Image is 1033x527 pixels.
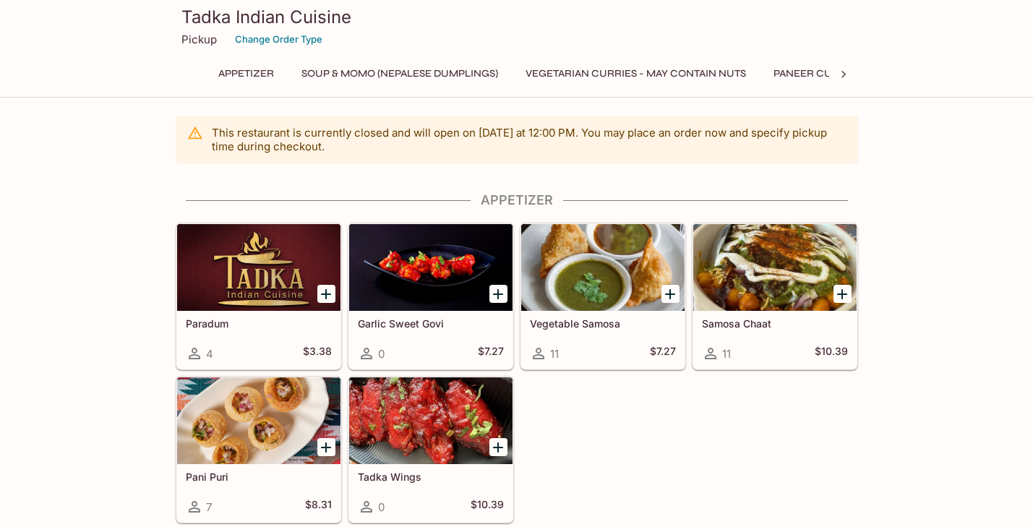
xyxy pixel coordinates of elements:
button: Add Garlic Sweet Govi [489,285,507,303]
span: 11 [722,347,731,361]
h5: $10.39 [815,345,848,362]
h5: $10.39 [471,498,504,515]
a: Samosa Chaat11$10.39 [693,223,857,369]
p: Pickup [181,33,217,46]
a: Pani Puri7$8.31 [176,377,341,523]
a: Garlic Sweet Govi0$7.27 [348,223,513,369]
span: 0 [378,347,385,361]
button: Add Tadka Wings [489,438,507,456]
button: Add Paradum [317,285,335,303]
button: Vegetarian Curries - may contain nuts [518,64,754,84]
div: Pani Puri [177,377,340,464]
span: 0 [378,500,385,514]
div: Vegetable Samosa [521,224,685,311]
span: 4 [206,347,213,361]
button: Add Pani Puri [317,438,335,456]
div: Paradum [177,224,340,311]
span: 11 [550,347,559,361]
h5: Pani Puri [186,471,332,483]
button: Add Samosa Chaat [833,285,852,303]
h5: $7.27 [478,345,504,362]
h5: Paradum [186,317,332,330]
button: Paneer Curries [766,64,870,84]
h5: $8.31 [305,498,332,515]
a: Tadka Wings0$10.39 [348,377,513,523]
div: Tadka Wings [349,377,513,464]
button: Appetizer [210,64,282,84]
button: Add Vegetable Samosa [661,285,680,303]
h4: Appetizer [176,192,858,208]
p: This restaurant is currently closed and will open on [DATE] at 12:00 PM . You may place an order ... [212,126,846,153]
h5: $7.27 [650,345,676,362]
button: Soup & Momo (Nepalese Dumplings) [293,64,506,84]
h3: Tadka Indian Cuisine [181,6,852,28]
button: Change Order Type [228,28,329,51]
span: 7 [206,500,212,514]
div: Garlic Sweet Govi [349,224,513,311]
div: Samosa Chaat [693,224,857,311]
h5: $3.38 [303,345,332,362]
h5: Tadka Wings [358,471,504,483]
a: Vegetable Samosa11$7.27 [520,223,685,369]
a: Paradum4$3.38 [176,223,341,369]
h5: Samosa Chaat [702,317,848,330]
h5: Vegetable Samosa [530,317,676,330]
h5: Garlic Sweet Govi [358,317,504,330]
